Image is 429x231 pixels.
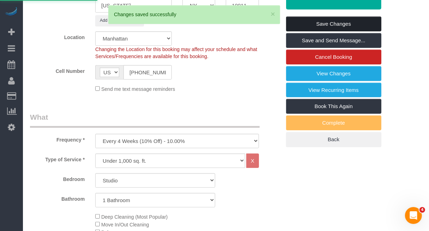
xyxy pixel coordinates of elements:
label: Bathroom [25,193,90,202]
span: 4 [419,207,425,213]
img: Automaid Logo [4,7,18,17]
input: Cell Number [123,65,172,80]
a: Book This Again [286,99,381,114]
button: × [271,10,275,18]
a: View Recurring Items [286,83,381,98]
div: Changes saved successfully [114,11,274,18]
label: Frequency * [25,134,90,143]
a: Back [286,132,381,147]
span: Move In/Out Cleaning [101,222,149,227]
label: Cell Number [25,65,90,75]
legend: What [30,112,260,128]
a: Cancel Booking [286,50,381,64]
a: Save and Send Message... [286,33,381,48]
a: View Changes [286,66,381,81]
label: Location [25,31,90,41]
span: Changing the Location for this booking may affect your schedule and what Services/Frequencies are... [95,46,257,59]
span: Send me text message reminders [101,86,175,92]
label: Bedroom [25,173,90,183]
iframe: Intercom live chat [405,207,422,224]
a: Save Changes [286,17,381,31]
span: Deep Cleaning (Most Popular) [101,214,168,220]
label: Type of Service * [25,154,90,163]
button: Add to Address Book [95,15,144,26]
